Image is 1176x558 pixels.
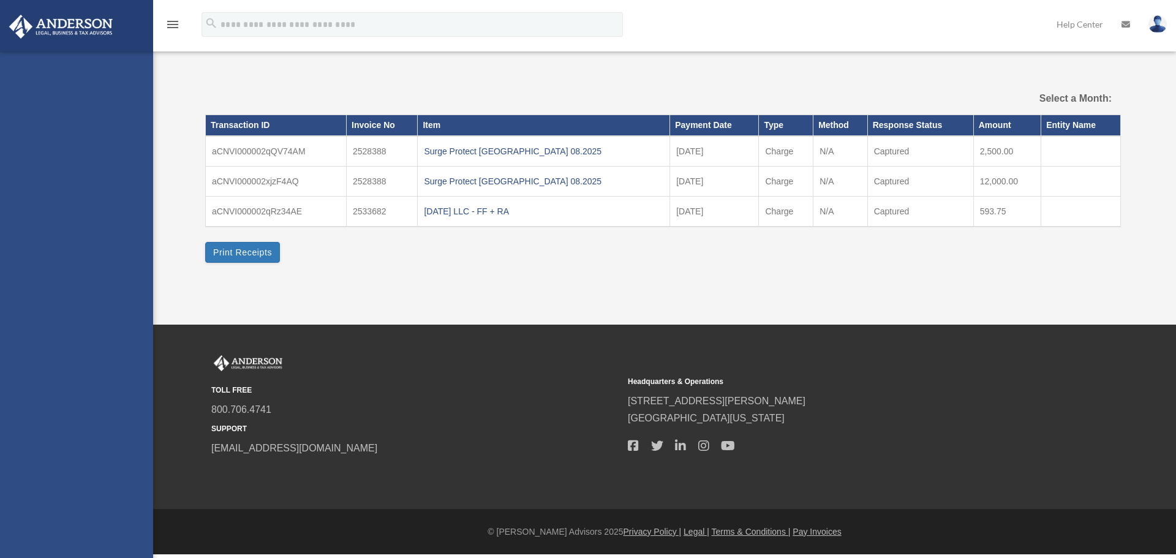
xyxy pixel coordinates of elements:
[211,384,619,397] small: TOLL FREE
[418,115,670,136] th: Item
[867,197,973,227] td: Captured
[206,136,347,167] td: aCNVI000002qQV74AM
[206,197,347,227] td: aCNVI000002qRz34AE
[670,167,759,197] td: [DATE]
[206,167,347,197] td: aCNVI000002xjzF4AQ
[670,197,759,227] td: [DATE]
[153,524,1176,540] div: © [PERSON_NAME] Advisors 2025
[211,443,377,453] a: [EMAIL_ADDRESS][DOMAIN_NAME]
[813,115,867,136] th: Method
[978,90,1112,107] label: Select a Month:
[211,355,285,371] img: Anderson Advisors Platinum Portal
[347,115,418,136] th: Invoice No
[759,115,813,136] th: Type
[973,197,1041,227] td: 593.75
[628,396,805,406] a: [STREET_ADDRESS][PERSON_NAME]
[670,115,759,136] th: Payment Date
[347,197,418,227] td: 2533682
[973,115,1041,136] th: Amount
[628,375,1036,388] small: Headquarters & Operations
[759,136,813,167] td: Charge
[211,404,271,415] a: 800.706.4741
[347,167,418,197] td: 2528388
[759,197,813,227] td: Charge
[165,21,180,32] a: menu
[813,136,867,167] td: N/A
[670,136,759,167] td: [DATE]
[867,167,973,197] td: Captured
[712,527,791,537] a: Terms & Conditions |
[684,527,709,537] a: Legal |
[165,17,180,32] i: menu
[813,197,867,227] td: N/A
[424,143,663,160] div: Surge Protect [GEOGRAPHIC_DATA] 08.2025
[211,423,619,435] small: SUPPORT
[1041,115,1121,136] th: Entity Name
[628,413,785,423] a: [GEOGRAPHIC_DATA][US_STATE]
[867,136,973,167] td: Captured
[624,527,682,537] a: Privacy Policy |
[6,15,116,39] img: Anderson Advisors Platinum Portal
[347,136,418,167] td: 2528388
[205,242,280,263] button: Print Receipts
[1148,15,1167,33] img: User Pic
[424,203,663,220] div: [DATE] LLC - FF + RA
[973,136,1041,167] td: 2,500.00
[206,115,347,136] th: Transaction ID
[759,167,813,197] td: Charge
[424,173,663,190] div: Surge Protect [GEOGRAPHIC_DATA] 08.2025
[813,167,867,197] td: N/A
[973,167,1041,197] td: 12,000.00
[205,17,218,30] i: search
[793,527,841,537] a: Pay Invoices
[867,115,973,136] th: Response Status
